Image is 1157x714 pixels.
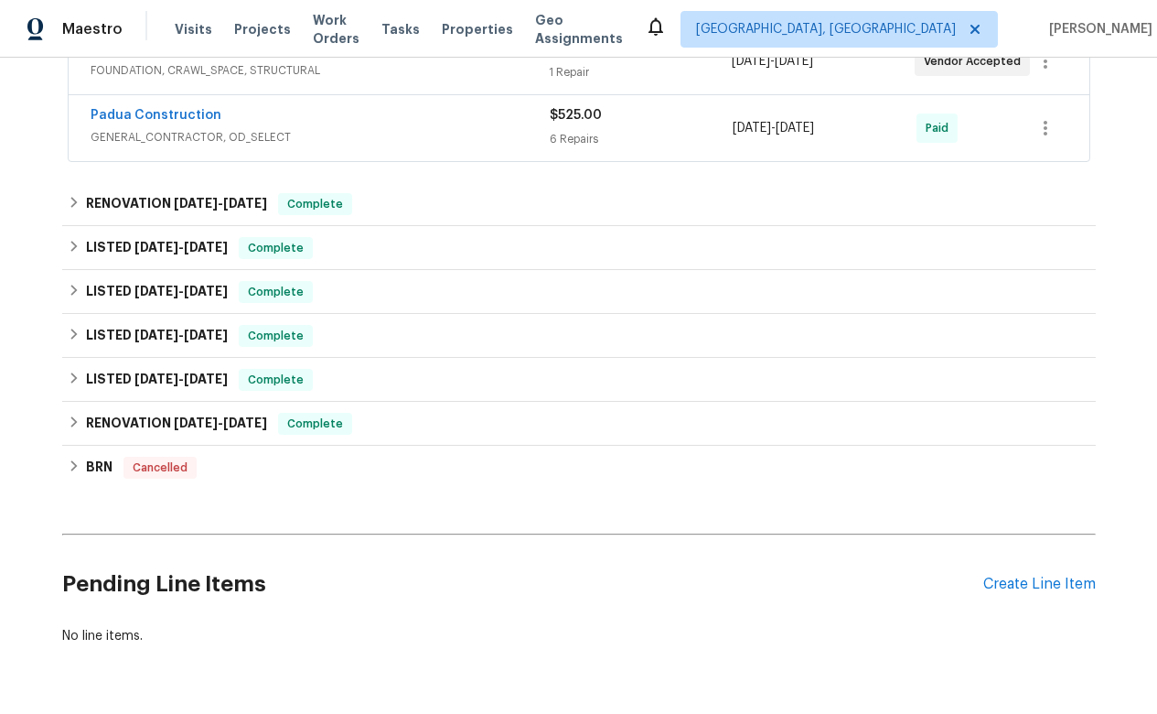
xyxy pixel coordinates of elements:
[62,402,1096,446] div: RENOVATION [DATE]-[DATE]Complete
[381,23,420,36] span: Tasks
[62,20,123,38] span: Maestro
[62,358,1096,402] div: LISTED [DATE]-[DATE]Complete
[776,122,814,135] span: [DATE]
[184,285,228,297] span: [DATE]
[134,373,228,385] span: -
[174,197,267,210] span: -
[62,314,1096,358] div: LISTED [DATE]-[DATE]Complete
[62,542,983,627] h2: Pending Line Items
[241,371,311,389] span: Complete
[696,20,956,38] span: [GEOGRAPHIC_DATA], [GEOGRAPHIC_DATA]
[550,109,602,122] span: $525.00
[91,128,550,146] span: GENERAL_CONTRACTOR, OD_SELECT
[91,61,549,80] span: FOUNDATION, CRAWL_SPACE, STRUCTURAL
[134,285,228,297] span: -
[924,52,1028,70] span: Vendor Accepted
[733,122,771,135] span: [DATE]
[62,270,1096,314] div: LISTED [DATE]-[DATE]Complete
[280,195,350,213] span: Complete
[62,446,1096,490] div: BRN Cancelled
[91,109,221,122] a: Padua Construction
[535,11,623,48] span: Geo Assignments
[983,576,1096,593] div: Create Line Item
[775,55,813,68] span: [DATE]
[86,369,228,391] h6: LISTED
[223,197,267,210] span: [DATE]
[732,55,770,68] span: [DATE]
[62,627,1096,645] div: No line items.
[241,239,311,257] span: Complete
[550,130,734,148] div: 6 Repairs
[442,20,513,38] span: Properties
[62,226,1096,270] div: LISTED [DATE]-[DATE]Complete
[86,325,228,347] h6: LISTED
[223,416,267,429] span: [DATE]
[125,459,195,477] span: Cancelled
[174,197,218,210] span: [DATE]
[733,119,814,137] span: -
[134,373,178,385] span: [DATE]
[86,237,228,259] h6: LISTED
[62,182,1096,226] div: RENOVATION [DATE]-[DATE]Complete
[280,415,350,433] span: Complete
[134,241,178,254] span: [DATE]
[184,329,228,341] span: [DATE]
[86,281,228,303] h6: LISTED
[549,63,732,81] div: 1 Repair
[175,20,212,38] span: Visits
[234,20,291,38] span: Projects
[134,241,228,254] span: -
[184,373,228,385] span: [DATE]
[134,329,228,341] span: -
[926,119,956,137] span: Paid
[86,457,112,479] h6: BRN
[732,52,813,70] span: -
[174,416,218,429] span: [DATE]
[241,283,311,301] span: Complete
[1042,20,1152,38] span: [PERSON_NAME]
[134,285,178,297] span: [DATE]
[184,241,228,254] span: [DATE]
[86,413,267,435] h6: RENOVATION
[241,327,311,345] span: Complete
[313,11,359,48] span: Work Orders
[174,416,267,429] span: -
[86,193,267,215] h6: RENOVATION
[134,329,178,341] span: [DATE]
